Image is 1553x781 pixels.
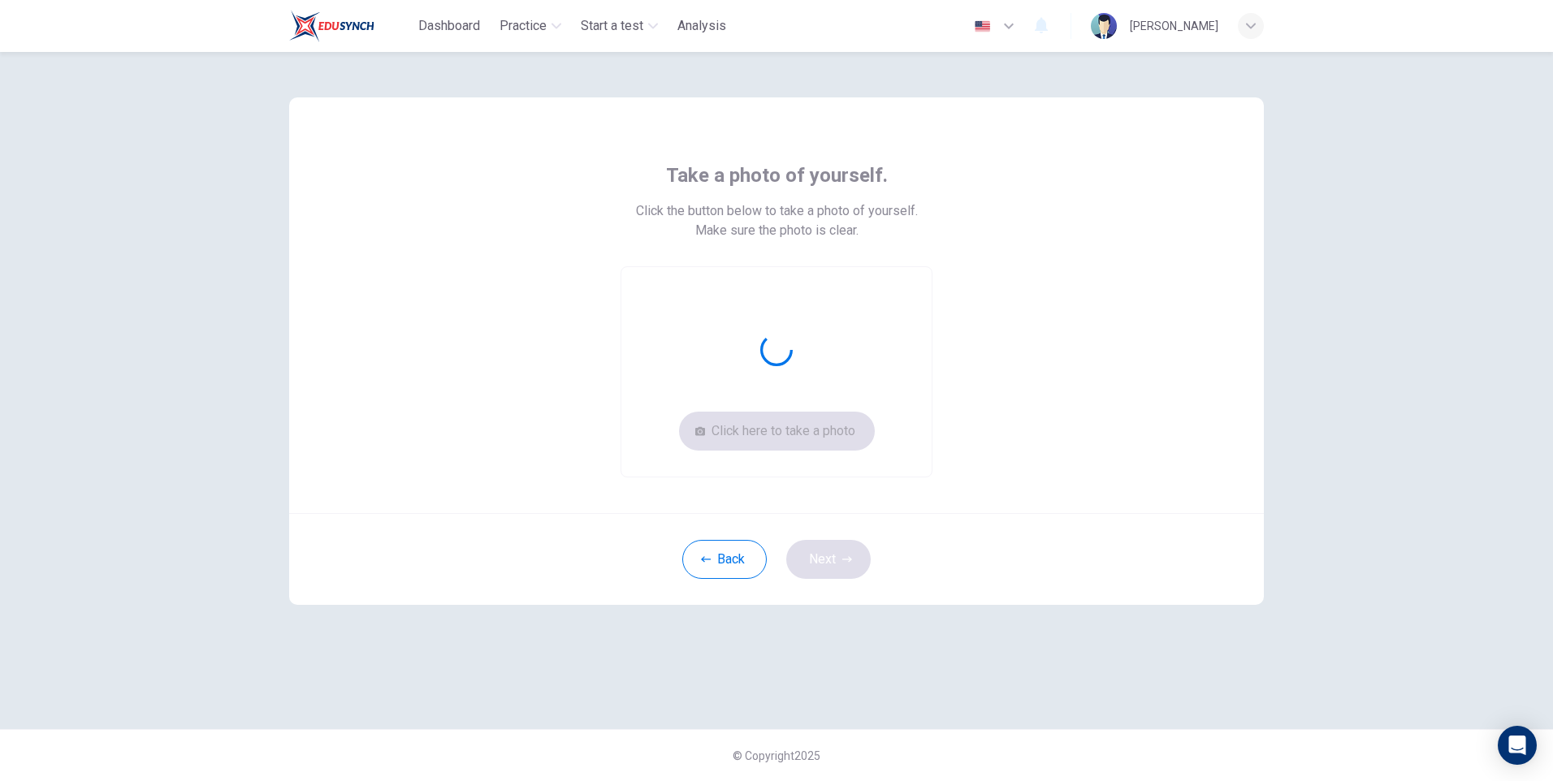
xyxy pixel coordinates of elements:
button: Practice [493,11,568,41]
button: Back [682,540,767,579]
div: [PERSON_NAME] [1130,16,1218,36]
div: Open Intercom Messenger [1498,726,1537,765]
button: Start a test [574,11,664,41]
a: Train Test logo [289,10,412,42]
span: Make sure the photo is clear. [695,221,859,240]
span: Analysis [677,16,726,36]
img: en [972,20,993,32]
span: Practice [500,16,547,36]
span: Start a test [581,16,643,36]
button: Dashboard [412,11,487,41]
span: Dashboard [418,16,480,36]
span: Take a photo of yourself. [666,162,888,188]
img: Train Test logo [289,10,374,42]
img: Profile picture [1091,13,1117,39]
span: Click the button below to take a photo of yourself. [636,201,918,221]
button: Analysis [671,11,733,41]
span: © Copyright 2025 [733,749,820,762]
